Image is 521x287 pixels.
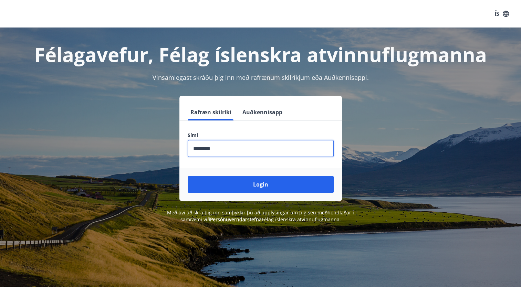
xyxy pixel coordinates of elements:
h1: Félagavefur, Félag íslenskra atvinnuflugmanna [21,41,500,67]
button: Rafræn skilríki [188,104,234,120]
button: ÍS [491,8,513,20]
span: Vinsamlegast skráðu þig inn með rafrænum skilríkjum eða Auðkennisappi. [153,73,369,82]
span: Með því að skrá þig inn samþykkir þú að upplýsingar um þig séu meðhöndlaðar í samræmi við Félag í... [167,209,354,223]
button: Login [188,176,334,193]
label: Sími [188,132,334,139]
button: Auðkennisapp [240,104,285,120]
a: Persónuverndarstefna [210,216,262,223]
